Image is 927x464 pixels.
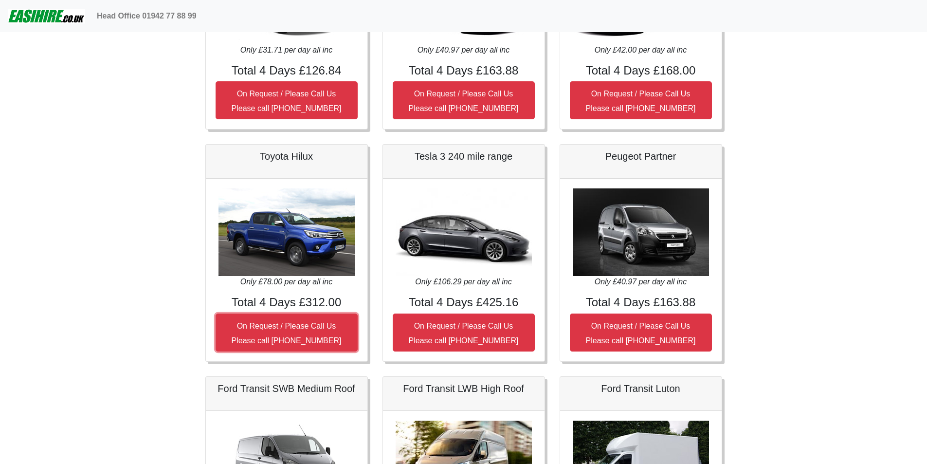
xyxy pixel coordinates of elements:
small: On Request / Please Call Us Please call [PHONE_NUMBER] [409,90,519,112]
i: Only £78.00 per day all inc [240,278,332,286]
h4: Total 4 Days £312.00 [216,296,358,310]
small: On Request / Please Call Us Please call [PHONE_NUMBER] [586,322,696,345]
small: On Request / Please Call Us Please call [PHONE_NUMBER] [586,90,696,112]
button: On Request / Please Call UsPlease call [PHONE_NUMBER] [393,314,535,352]
small: On Request / Please Call Us Please call [PHONE_NUMBER] [232,322,342,345]
b: Head Office 01942 77 88 99 [97,12,197,20]
h5: Tesla 3 240 mile range [393,150,535,162]
i: Only £42.00 per day all inc [595,46,687,54]
h4: Total 4 Days £168.00 [570,64,712,78]
h5: Ford Transit LWB High Roof [393,383,535,394]
i: Only £31.71 per day all inc [240,46,332,54]
h4: Total 4 Days £425.16 [393,296,535,310]
button: On Request / Please Call UsPlease call [PHONE_NUMBER] [216,81,358,119]
h5: Ford Transit SWB Medium Roof [216,383,358,394]
h4: Total 4 Days £163.88 [570,296,712,310]
button: On Request / Please Call UsPlease call [PHONE_NUMBER] [570,81,712,119]
h5: Toyota Hilux [216,150,358,162]
img: Tesla 3 240 mile range [396,188,532,276]
h4: Total 4 Days £126.84 [216,64,358,78]
h5: Peugeot Partner [570,150,712,162]
a: Head Office 01942 77 88 99 [93,6,200,26]
small: On Request / Please Call Us Please call [PHONE_NUMBER] [232,90,342,112]
img: Peugeot Partner [573,188,709,276]
img: Toyota Hilux [218,188,355,276]
i: Only £106.29 per day all inc [415,278,511,286]
small: On Request / Please Call Us Please call [PHONE_NUMBER] [409,322,519,345]
button: On Request / Please Call UsPlease call [PHONE_NUMBER] [570,314,712,352]
button: On Request / Please Call UsPlease call [PHONE_NUMBER] [393,81,535,119]
h5: Ford Transit Luton [570,383,712,394]
button: On Request / Please Call UsPlease call [PHONE_NUMBER] [216,314,358,352]
i: Only £40.97 per day all inc [418,46,509,54]
i: Only £40.97 per day all inc [595,278,687,286]
img: easihire_logo_small.png [8,6,85,26]
h4: Total 4 Days £163.88 [393,64,535,78]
